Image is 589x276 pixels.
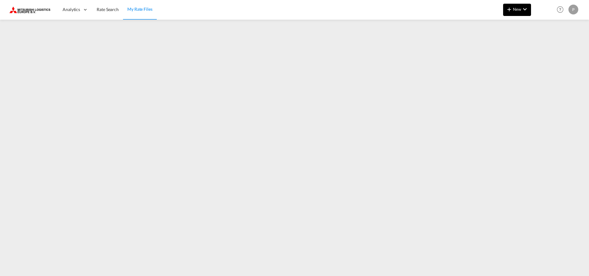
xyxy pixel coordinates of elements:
div: P [568,5,578,14]
span: Rate Search [97,7,119,12]
span: New [506,7,529,12]
span: My Rate Files [127,6,152,12]
button: icon-plus 400-fgNewicon-chevron-down [503,4,531,16]
md-icon: icon-chevron-down [521,6,529,13]
md-icon: icon-plus 400-fg [506,6,513,13]
img: 0def066002f611f0b450c5c881a5d6ed.png [9,3,51,17]
span: Analytics [63,6,80,13]
div: Help [555,4,568,15]
span: Help [555,4,565,15]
